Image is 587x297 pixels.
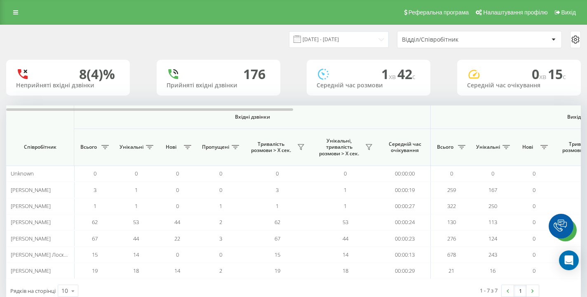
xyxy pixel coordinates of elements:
span: 14 [343,251,348,258]
span: [PERSON_NAME] [11,218,51,226]
span: 19 [92,267,98,274]
span: 44 [174,218,180,226]
span: Середній час очікування [385,141,424,154]
span: Унікальні [120,144,143,150]
span: Реферальна програма [409,9,469,16]
span: 0 [533,235,535,242]
div: 176 [243,66,265,82]
span: 14 [174,267,180,274]
span: 1 [135,202,138,210]
span: 22 [174,235,180,242]
span: Всього [435,144,456,150]
span: 53 [343,218,348,226]
span: c [412,72,416,81]
span: 0 [219,170,222,177]
div: Відділ/Співробітник [402,36,500,43]
div: Середній час розмови [317,82,420,89]
span: 0 [533,251,535,258]
span: 276 [447,235,456,242]
span: 21 [448,267,454,274]
span: 167 [488,186,497,194]
span: 0 [491,170,494,177]
span: 243 [488,251,497,258]
div: 10 [61,287,68,295]
td: 00:00:27 [379,198,431,214]
span: 124 [488,235,497,242]
span: Вихід [561,9,576,16]
div: 1 - 7 з 7 [480,286,498,295]
span: 1 [94,202,96,210]
div: Open Intercom Messenger [559,250,579,270]
td: 00:00:29 [379,263,431,279]
span: Налаштування профілю [483,9,547,16]
span: 67 [275,235,280,242]
span: 0 [533,170,535,177]
div: Неприйняті вхідні дзвінки [16,82,120,89]
span: 42 [397,65,416,83]
span: [PERSON_NAME] [11,267,51,274]
span: [PERSON_NAME] [11,202,51,210]
span: 15 [92,251,98,258]
span: 1 [344,186,347,194]
span: 1 [276,202,279,210]
span: 0 [533,202,535,210]
span: 0 [533,186,535,194]
span: Unknown [11,170,34,177]
span: 2 [219,218,222,226]
div: Середній час очікування [467,82,571,89]
span: хв [389,72,397,81]
span: Нові [161,144,181,150]
span: 62 [275,218,280,226]
span: Тривалість розмови > Х сек. [247,141,295,154]
div: Прийняті вхідні дзвінки [167,82,270,89]
span: 62 [92,218,98,226]
span: 2 [219,267,222,274]
span: Нові [517,144,538,150]
span: 1 [381,65,397,83]
span: 16 [490,267,495,274]
span: [PERSON_NAME] Лоскор [11,251,70,258]
a: 1 [514,285,526,297]
span: Рядків на сторінці [10,287,56,295]
span: 0 [176,251,179,258]
span: 250 [488,202,497,210]
span: Унікальні [476,144,500,150]
span: 1 [344,202,347,210]
div: 8 (4)% [79,66,115,82]
span: 0 [176,186,179,194]
span: 18 [343,267,348,274]
span: 678 [447,251,456,258]
span: 0 [135,170,138,177]
span: 3 [276,186,279,194]
span: 19 [275,267,280,274]
span: 0 [532,65,548,83]
span: [PERSON_NAME] [11,235,51,242]
span: 0 [176,170,179,177]
span: 1 [219,202,222,210]
span: 3 [94,186,96,194]
span: 15 [548,65,566,83]
span: 0 [94,170,96,177]
span: 53 [133,218,139,226]
span: 0 [450,170,453,177]
td: 00:00:13 [379,247,431,263]
span: Пропущені [202,144,229,150]
td: 00:00:23 [379,230,431,246]
span: c [563,72,566,81]
span: 0 [219,251,222,258]
span: 113 [488,218,497,226]
span: [PERSON_NAME] [11,186,51,194]
span: 0 [176,202,179,210]
span: 67 [92,235,98,242]
span: 14 [133,251,139,258]
span: 44 [343,235,348,242]
span: 0 [533,267,535,274]
td: 00:00:00 [379,166,431,182]
span: 18 [133,267,139,274]
span: 0 [219,186,222,194]
span: 1 [135,186,138,194]
span: 0 [344,170,347,177]
span: 130 [447,218,456,226]
span: 15 [275,251,280,258]
span: 259 [447,186,456,194]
